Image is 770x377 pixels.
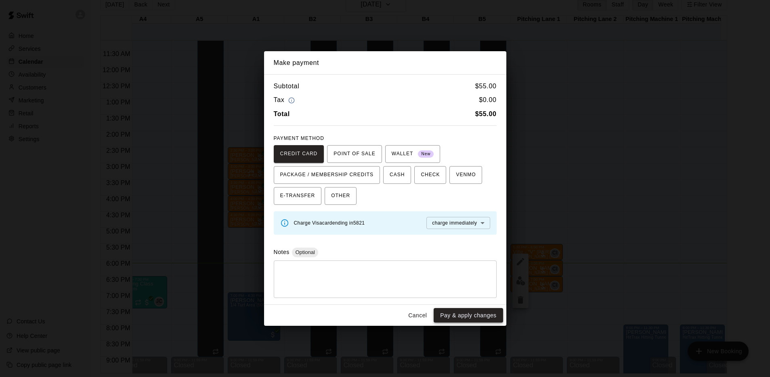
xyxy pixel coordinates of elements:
[294,220,365,226] span: Charge Visa card ending in 5821
[274,81,300,92] h6: Subtotal
[479,95,496,106] h6: $ 0.00
[392,148,434,160] span: WALLET
[383,166,411,184] button: CASH
[274,249,290,255] label: Notes
[475,81,497,92] h6: $ 55.00
[449,166,482,184] button: VENMO
[421,169,440,181] span: CHECK
[274,135,324,141] span: PAYMENT METHOD
[418,149,434,160] span: New
[434,308,503,323] button: Pay & apply changes
[274,166,380,184] button: PACKAGE / MEMBERSHIP CREDITS
[325,187,357,205] button: OTHER
[264,51,506,75] h2: Make payment
[390,169,405,181] span: CASH
[334,148,375,160] span: POINT OF SALE
[432,220,477,226] span: charge immediately
[456,169,476,181] span: VENMO
[280,169,374,181] span: PACKAGE / MEMBERSHIP CREDITS
[280,190,315,202] span: E-TRANSFER
[292,249,318,255] span: Optional
[327,145,382,163] button: POINT OF SALE
[331,190,350,202] span: OTHER
[274,187,322,205] button: E-TRANSFER
[280,148,318,160] span: CREDIT CARD
[385,145,441,163] button: WALLET New
[274,145,324,163] button: CREDIT CARD
[274,95,297,106] h6: Tax
[274,110,290,117] b: Total
[405,308,430,323] button: Cancel
[414,166,446,184] button: CHECK
[475,110,497,117] b: $ 55.00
